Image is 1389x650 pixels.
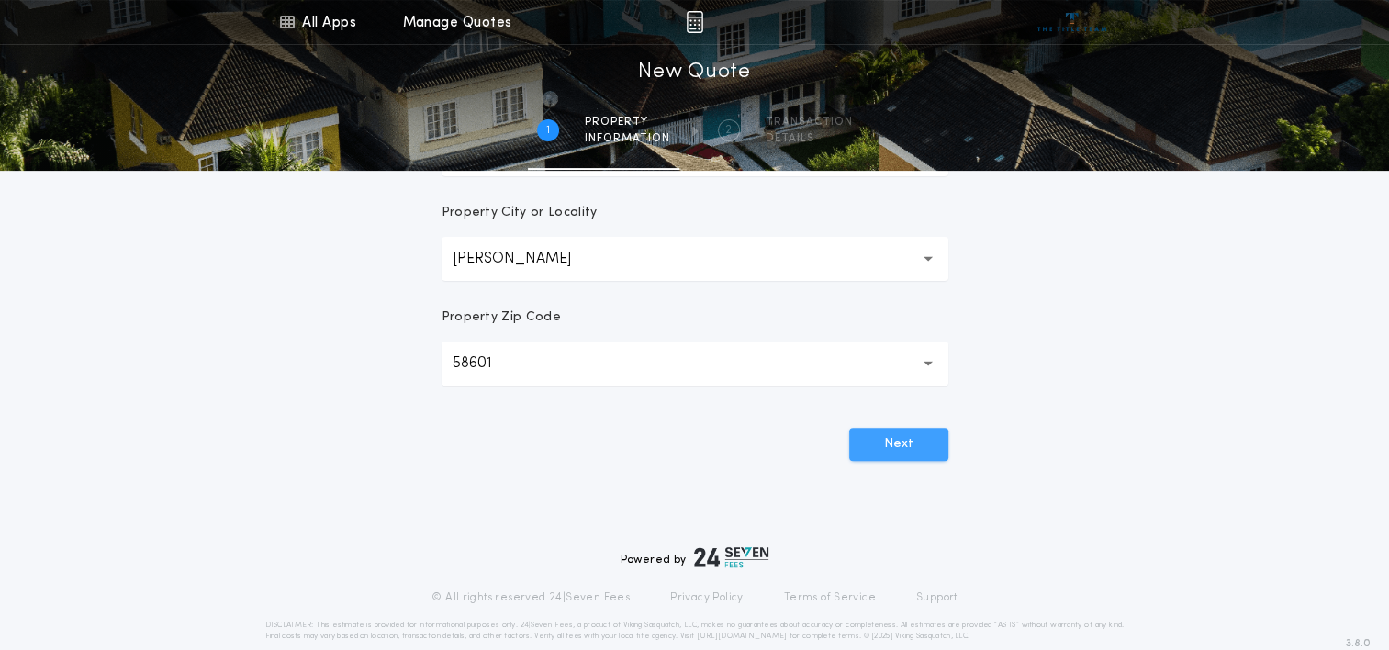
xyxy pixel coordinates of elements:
[546,123,550,138] h2: 1
[784,590,876,605] a: Terms of Service
[585,115,670,129] span: Property
[453,353,521,375] p: 58601
[585,131,670,146] span: information
[766,131,853,146] span: details
[638,58,750,87] h1: New Quote
[442,204,598,222] p: Property City or Locality
[442,342,948,386] button: 58601
[686,11,703,33] img: img
[442,237,948,281] button: [PERSON_NAME]
[265,620,1125,642] p: DISCLAIMER: This estimate is provided for informational purposes only. 24|Seven Fees, a product o...
[453,248,600,270] p: [PERSON_NAME]
[694,546,769,568] img: logo
[916,590,958,605] a: Support
[725,123,732,138] h2: 2
[442,308,561,327] p: Property Zip Code
[621,546,769,568] div: Powered by
[766,115,853,129] span: Transaction
[670,590,744,605] a: Privacy Policy
[1037,13,1106,31] img: vs-icon
[696,633,787,640] a: [URL][DOMAIN_NAME]
[849,428,948,461] button: Next
[431,590,630,605] p: © All rights reserved. 24|Seven Fees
